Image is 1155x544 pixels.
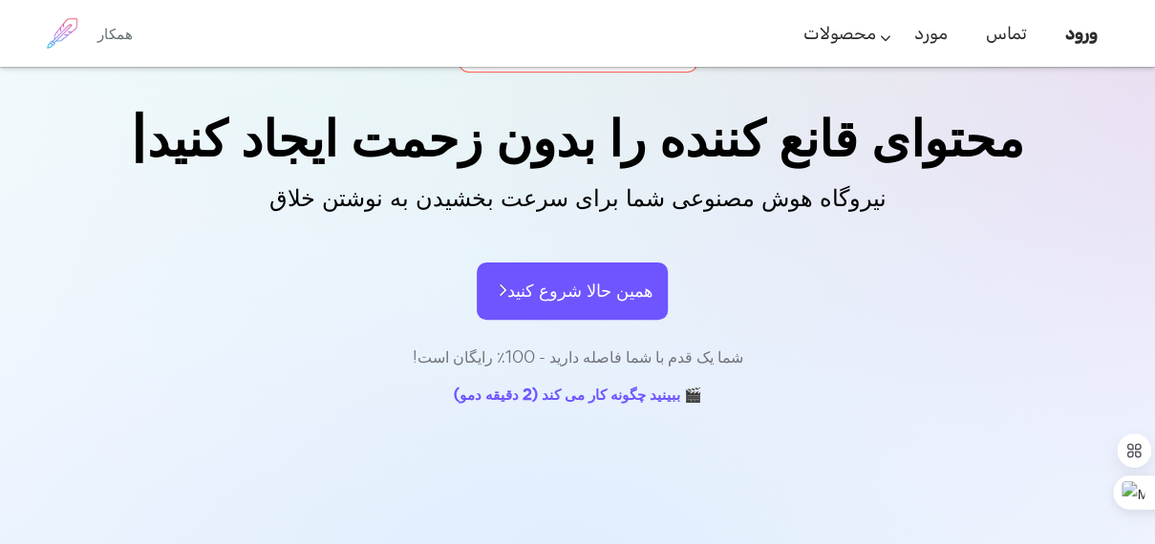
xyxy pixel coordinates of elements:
[507,278,653,303] font: همین حالا شروع کنید
[477,262,668,320] button: همین حالا شروع کنید
[38,10,86,57] img: لوگوی برند
[100,178,1056,219] p: نیروگاه هوش مصنوعی شما برای سرعت بخشیدن به نوشتن خلاق
[100,344,1056,371] div: شما یک قدم با شما فاصله دارید - 100٪ رایگان است!
[100,111,1056,165] div: محتوای قانع کننده را بدون زحمت ایجاد کنید
[986,6,1027,62] a: تماس
[97,25,133,42] h6: همکار
[1065,6,1098,62] a: ورود
[803,6,876,62] a: محصولات
[454,382,702,411] a: 🎬 ببینید چگونه کار می کند (2 دقیقه دمو)
[1065,23,1098,44] b: ورود
[914,6,948,62] a: مورد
